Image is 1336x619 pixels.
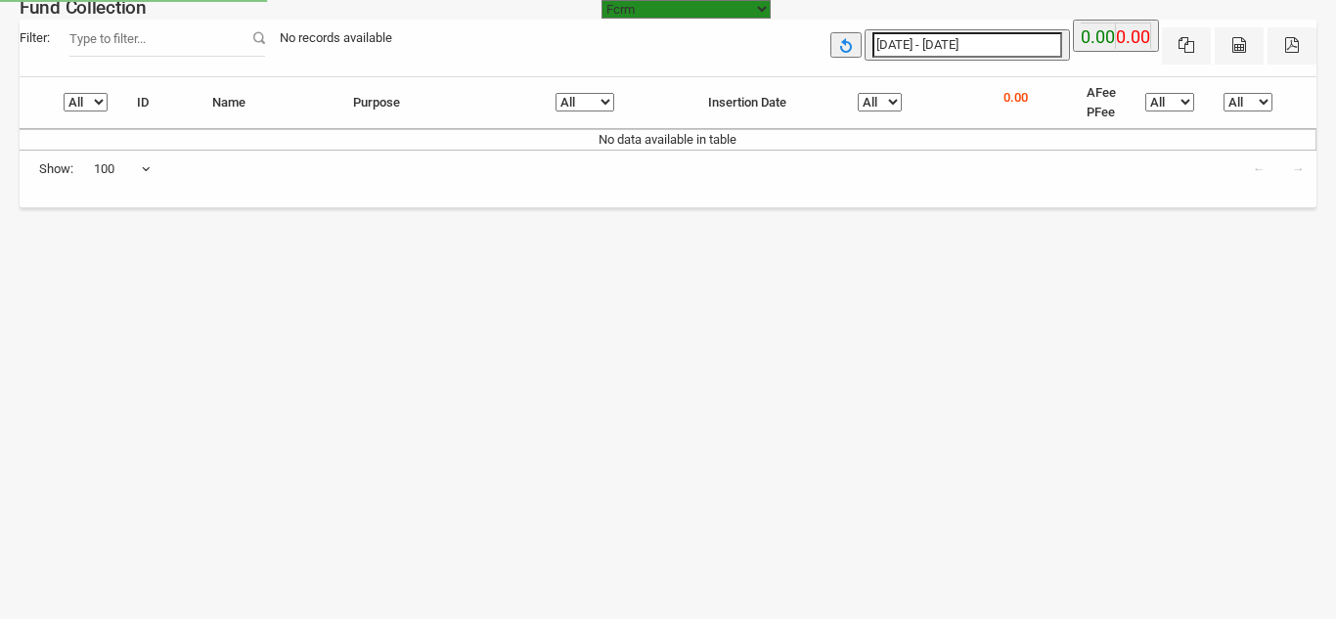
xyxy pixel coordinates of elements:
[1081,23,1115,51] label: 0.00
[1087,103,1116,122] li: PFee
[39,159,73,179] span: Show:
[1279,151,1316,188] a: →
[1087,83,1116,103] li: AFee
[1073,20,1159,52] button: 0.00 0.00
[1240,151,1277,188] a: ←
[94,159,151,179] span: 100
[69,20,265,57] input: Filter:
[265,20,407,57] div: No records available
[20,129,1316,150] td: No data available in table
[93,151,152,188] span: 100
[338,77,541,129] th: Purpose
[693,77,842,129] th: Insertion Date
[198,77,338,129] th: Name
[1003,88,1028,108] p: 0.00
[1215,27,1264,65] button: CSV
[122,77,198,129] th: ID
[1268,27,1316,65] button: Pdf
[1162,27,1211,65] button: Excel
[1116,23,1150,51] label: 0.00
